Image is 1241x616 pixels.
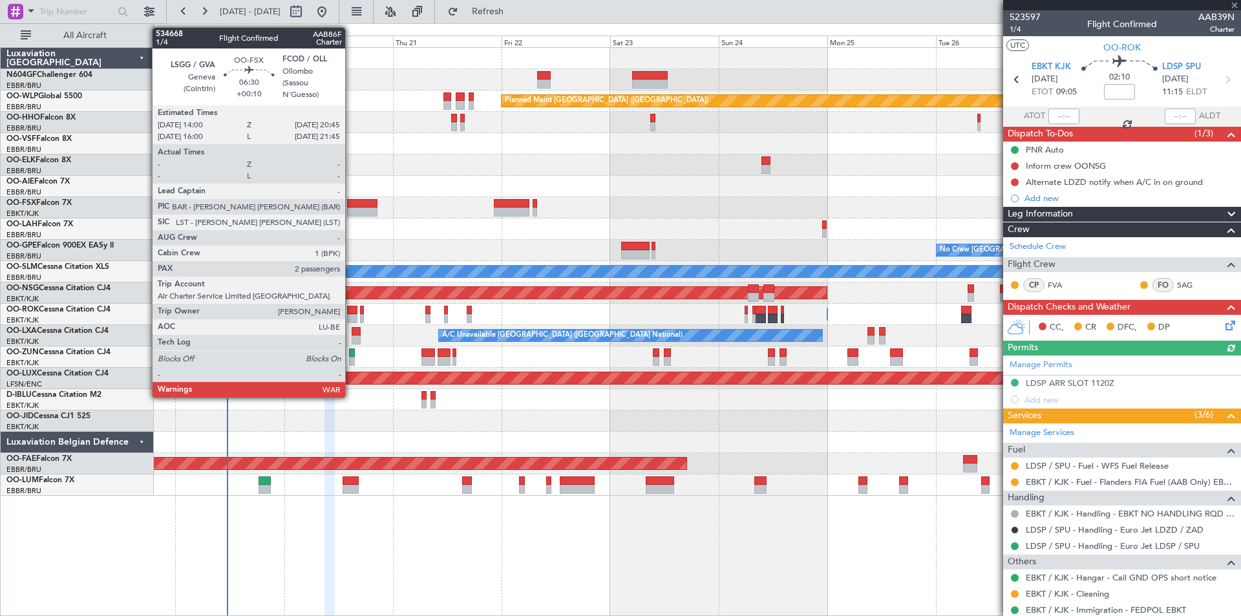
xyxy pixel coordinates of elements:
span: (3/6) [1194,408,1213,421]
span: Crew [1008,222,1030,237]
span: 09:05 [1056,86,1077,99]
a: SAG [1177,279,1206,291]
div: Flight Confirmed [1087,17,1157,31]
div: Inform crew OONSG [1026,160,1106,171]
a: EBKT/KJK [6,422,39,432]
div: - [237,229,262,237]
a: Schedule Crew [1010,240,1066,253]
span: OO-ZUN [6,348,39,356]
div: No Crew [GEOGRAPHIC_DATA] ([GEOGRAPHIC_DATA] National) [940,240,1156,260]
a: OO-LXACessna Citation CJ4 [6,327,109,335]
a: EBKT / KJK - Immigration - FEDPOL EBKT [1026,604,1186,615]
a: EBBR/BRU [6,273,41,282]
a: OO-SLMCessna Citation XLS [6,263,109,271]
a: EBKT/KJK [6,209,39,218]
div: Add new [1024,193,1235,204]
a: EBBR/BRU [6,251,41,261]
span: (1/3) [1194,127,1213,140]
a: EBKT / KJK - Fuel - Flanders FIA Fuel (AAB Only) EBKT / KJK [1026,476,1235,487]
div: CP [1023,278,1045,292]
span: OO-ROK [1103,41,1141,54]
a: OO-LAHFalcon 7X [6,220,73,228]
span: OO-AIE [6,178,34,186]
a: OO-FAEFalcon 7X [6,455,72,463]
span: ETOT [1032,86,1053,99]
span: Dispatch Checks and Weather [1008,300,1130,315]
span: ELDT [1186,86,1207,99]
a: Manage Services [1010,427,1074,440]
div: Tue 26 [936,36,1045,47]
div: A/C Unavailable [GEOGRAPHIC_DATA] ([GEOGRAPHIC_DATA] National) [442,326,683,345]
a: OO-JIDCessna CJ1 525 [6,412,90,420]
span: OO-FAE [6,455,36,463]
span: OO-ROK [6,306,39,313]
a: EBKT / KJK - Handling - EBKT NO HANDLING RQD FOR CJ [1026,508,1235,519]
div: Wed 20 [284,36,393,47]
span: 02:10 [1109,71,1130,84]
div: Tue 19 [175,36,284,47]
div: Fri 22 [502,36,610,47]
span: OO-JID [6,412,34,420]
span: Leg Information [1008,207,1073,222]
span: Refresh [461,7,515,16]
span: LDSP SPU [1162,61,1201,74]
span: OO-GPE [6,242,37,250]
a: EBBR/BRU [6,145,41,154]
div: A/C Unavailable [GEOGRAPHIC_DATA] ([GEOGRAPHIC_DATA] National) [179,326,419,345]
a: OO-VSFFalcon 8X [6,135,72,143]
button: All Aircraft [14,25,140,46]
a: OO-FSXFalcon 7X [6,199,72,207]
span: OO-LAH [6,220,37,228]
span: CC, [1050,321,1064,334]
span: [DATE] [1032,73,1058,86]
a: EBBR/BRU [6,230,41,240]
div: Mon 25 [827,36,936,47]
span: Dispatch To-Dos [1008,127,1073,142]
a: OO-NSGCessna Citation CJ4 [6,284,111,292]
a: OO-LUXCessna Citation CJ4 [6,370,109,377]
a: EBKT / KJK - Hangar - Call GND OPS short notice [1026,572,1216,583]
span: OO-VSF [6,135,36,143]
a: EBBR/BRU [6,102,41,112]
span: CR [1085,321,1096,334]
div: - [262,229,288,237]
a: EBKT/KJK [6,337,39,346]
span: 523597 [1010,10,1041,24]
span: OO-LUM [6,476,39,484]
a: OO-WLPGlobal 5500 [6,92,82,100]
a: OO-HHOFalcon 8X [6,114,76,122]
span: OO-WLP [6,92,38,100]
a: EBBR/BRU [6,81,41,90]
div: Thu 21 [393,36,502,47]
span: Charter [1198,24,1235,35]
a: LDSP / SPU - Fuel - WFS Fuel Release [1026,460,1169,471]
input: Trip Number [39,2,114,21]
span: [DATE] - [DATE] [220,6,281,17]
a: EBBR/BRU [6,187,41,197]
span: Others [1008,555,1036,569]
span: 1/4 [1010,24,1041,35]
a: EBKT/KJK [6,401,39,410]
a: FVA [1048,279,1077,291]
a: OO-ELKFalcon 8X [6,156,71,164]
a: EBKT/KJK [6,315,39,325]
div: PNR Auto [1026,144,1064,155]
button: Refresh [441,1,519,22]
a: N604GFChallenger 604 [6,71,92,79]
span: Fuel [1008,443,1025,458]
div: KVNY [262,221,288,229]
div: [DATE] [156,26,178,37]
span: Flight Crew [1008,257,1055,272]
a: EBKT/KJK [6,294,39,304]
span: Handling [1008,491,1045,505]
a: OO-ROKCessna Citation CJ4 [6,306,111,313]
a: EBBR/BRU [6,465,41,474]
a: OO-GPEFalcon 900EX EASy II [6,242,114,250]
a: EBKT / KJK - Cleaning [1026,588,1109,599]
a: LFSN/ENC [6,379,42,389]
div: Planned Maint [GEOGRAPHIC_DATA] ([GEOGRAPHIC_DATA]) [505,91,708,111]
a: EBBR/BRU [6,166,41,176]
div: EBBR [237,221,262,229]
div: Alternate LDZD notify when A/C in on ground [1026,176,1203,187]
div: FO [1152,278,1174,292]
